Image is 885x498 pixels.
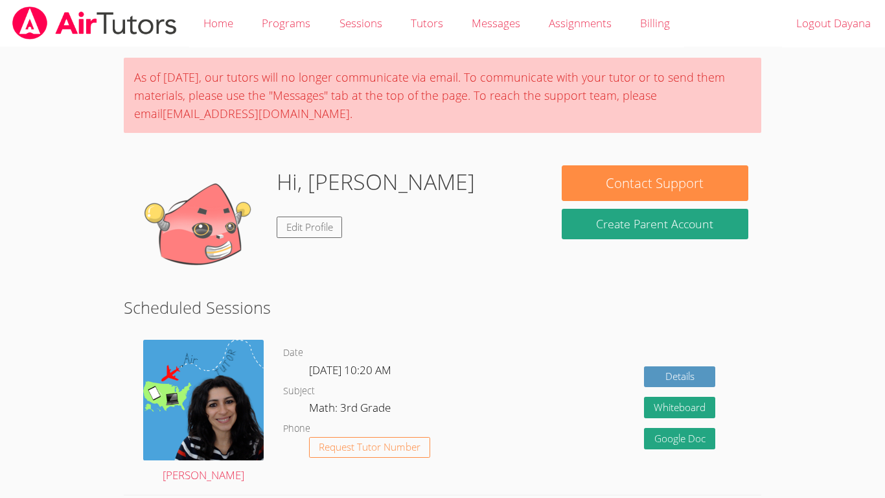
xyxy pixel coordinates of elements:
[644,366,715,388] a: Details
[472,16,520,30] span: Messages
[277,217,343,238] a: Edit Profile
[137,165,266,295] img: default.png
[562,165,748,201] button: Contact Support
[283,421,310,437] dt: Phone
[309,437,430,458] button: Request Tutor Number
[283,383,315,399] dt: Subject
[124,295,761,320] h2: Scheduled Sessions
[644,397,715,418] button: Whiteboard
[309,362,391,377] span: [DATE] 10:20 AM
[277,165,475,198] h1: Hi, [PERSON_NAME]
[283,345,303,361] dt: Date
[124,58,761,133] div: As of [DATE], our tutors will no longer communicate via email. To communicate with your tutor or ...
[11,6,178,40] img: airtutors_banner-c4298cdbf04f3fff15de1276eac7730deb9818008684d7c2e4769d2f7ddbe033.png
[319,442,420,452] span: Request Tutor Number
[644,428,715,449] a: Google Doc
[143,340,264,460] img: air%20tutor%20avatar.png
[562,209,748,239] button: Create Parent Account
[309,399,393,421] dd: Math: 3rd Grade
[143,340,264,485] a: [PERSON_NAME]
